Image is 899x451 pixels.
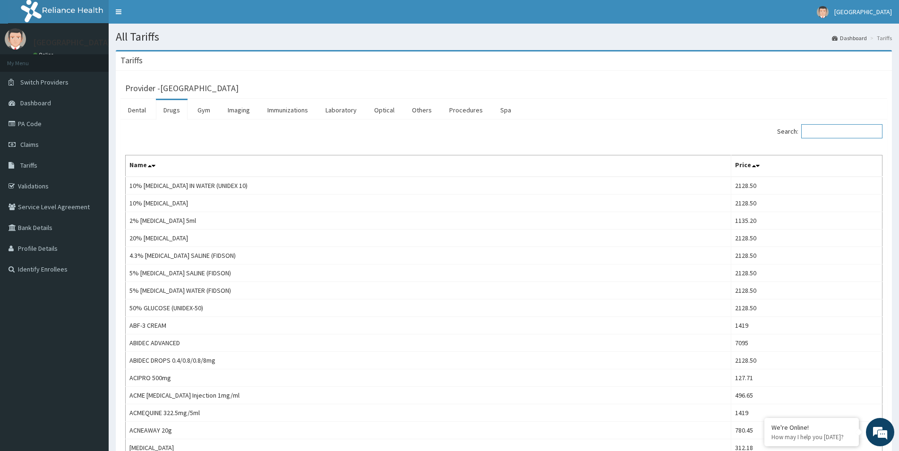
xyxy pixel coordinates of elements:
[126,282,731,299] td: 5% [MEDICAL_DATA] WATER (FIDSON)
[318,100,364,120] a: Laboratory
[20,99,51,107] span: Dashboard
[731,247,882,264] td: 2128.50
[125,84,239,93] h3: Provider - [GEOGRAPHIC_DATA]
[126,317,731,334] td: ABF-3 CREAM
[731,422,882,439] td: 780.45
[126,155,731,177] th: Name
[126,264,731,282] td: 5% [MEDICAL_DATA] SALINE (FIDSON)
[126,177,731,195] td: 10% [MEDICAL_DATA] IN WATER (UNIDEX 10)
[20,161,37,170] span: Tariffs
[731,212,882,230] td: 1135.20
[190,100,218,120] a: Gym
[731,230,882,247] td: 2128.50
[126,230,731,247] td: 20% [MEDICAL_DATA]
[731,387,882,404] td: 496.65
[731,282,882,299] td: 2128.50
[20,140,39,149] span: Claims
[442,100,490,120] a: Procedures
[731,155,882,177] th: Price
[116,31,892,43] h1: All Tariffs
[731,299,882,317] td: 2128.50
[126,212,731,230] td: 2% [MEDICAL_DATA] 5ml
[126,334,731,352] td: ABIDEC ADVANCED
[832,34,867,42] a: Dashboard
[260,100,316,120] a: Immunizations
[731,352,882,369] td: 2128.50
[126,195,731,212] td: 10% [MEDICAL_DATA]
[120,56,143,65] h3: Tariffs
[731,195,882,212] td: 2128.50
[20,78,68,86] span: Switch Providers
[156,100,188,120] a: Drugs
[731,317,882,334] td: 1419
[126,299,731,317] td: 50% GLUCOSE (UNIDEX-50)
[126,247,731,264] td: 4.3% [MEDICAL_DATA] SALINE (FIDSON)
[834,8,892,16] span: [GEOGRAPHIC_DATA]
[5,28,26,50] img: User Image
[126,404,731,422] td: ACMEQUINE 322.5mg/5ml
[126,387,731,404] td: ACME [MEDICAL_DATA] Injection 1mg/ml
[731,264,882,282] td: 2128.50
[731,177,882,195] td: 2128.50
[33,51,56,58] a: Online
[801,124,882,138] input: Search:
[493,100,519,120] a: Spa
[868,34,892,42] li: Tariffs
[771,423,852,432] div: We're Online!
[126,422,731,439] td: ACNEAWAY 20g
[817,6,829,18] img: User Image
[220,100,257,120] a: Imaging
[771,433,852,441] p: How may I help you today?
[120,100,154,120] a: Dental
[404,100,439,120] a: Others
[367,100,402,120] a: Optical
[126,352,731,369] td: ABIDEC DROPS 0.4/0.8/0.8/8mg
[777,124,882,138] label: Search:
[33,38,111,47] p: [GEOGRAPHIC_DATA]
[731,404,882,422] td: 1419
[126,369,731,387] td: ACIPRO 500mg
[731,334,882,352] td: 7095
[731,369,882,387] td: 127.71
